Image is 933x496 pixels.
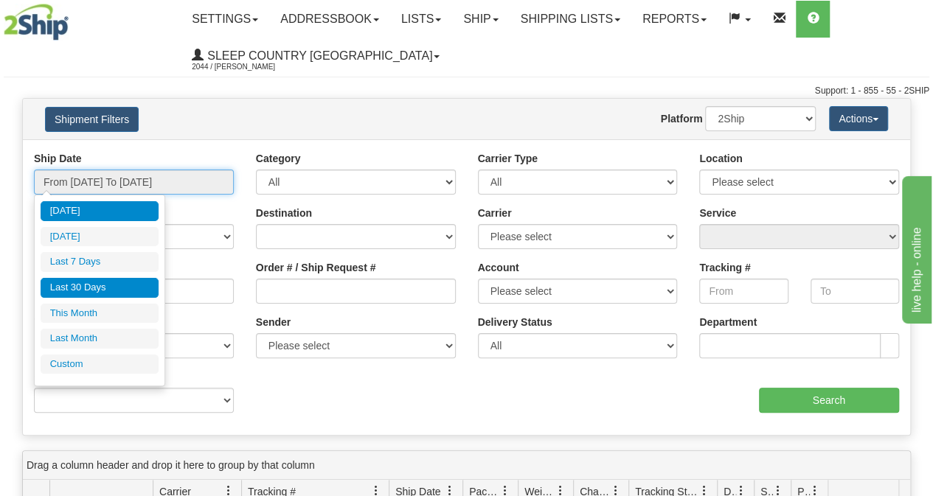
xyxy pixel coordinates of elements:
label: Carrier Type [478,151,538,166]
span: Sleep Country [GEOGRAPHIC_DATA] [204,49,432,62]
div: live help - online [11,9,136,27]
li: Last 7 Days [41,252,159,272]
label: Department [699,315,757,329]
a: Ship [452,1,509,38]
button: Actions [829,106,888,131]
a: Settings [181,1,269,38]
iframe: chat widget [899,172,932,323]
input: To [811,279,899,304]
a: Sleep Country [GEOGRAPHIC_DATA] 2044 / [PERSON_NAME] [181,38,451,74]
label: Category [256,151,301,166]
li: Custom [41,354,159,374]
input: Search [759,388,900,413]
label: Sender [256,315,291,329]
div: Support: 1 - 855 - 55 - 2SHIP [4,85,929,97]
label: Platform [661,111,703,126]
label: Tracking # [699,260,750,275]
label: Account [478,260,519,275]
label: Order # / Ship Request # [256,260,376,275]
label: Location [699,151,742,166]
span: 2044 / [PERSON_NAME] [192,60,302,74]
li: [DATE] [41,227,159,247]
label: Destination [256,206,312,220]
li: This Month [41,304,159,324]
a: Reports [631,1,718,38]
li: Last Month [41,329,159,349]
a: Addressbook [269,1,390,38]
label: Ship Date [34,151,82,166]
img: logo2044.jpg [4,4,69,41]
label: Carrier [478,206,512,220]
label: Service [699,206,736,220]
input: From [699,279,788,304]
button: Shipment Filters [45,107,139,132]
a: Shipping lists [510,1,631,38]
div: grid grouping header [23,451,910,480]
li: Last 30 Days [41,278,159,298]
label: Delivery Status [478,315,552,329]
a: Lists [390,1,452,38]
li: [DATE] [41,201,159,221]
